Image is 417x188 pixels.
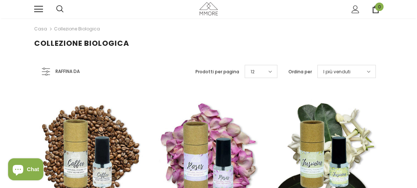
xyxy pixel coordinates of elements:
a: Collezione biologica [54,26,100,32]
span: 12 [251,68,255,75]
img: Casi MMORE [199,2,218,15]
inbox-online-store-chat: Shopify online store chat [6,158,46,182]
a: Casa [34,25,47,33]
label: Prodotti per pagina [195,68,239,75]
span: 0 [375,3,384,11]
a: 0 [372,5,380,13]
span: I più venduti [323,68,351,75]
span: Collezione biologica [34,38,129,48]
span: Raffina da [55,67,80,75]
label: Ordina per [288,68,312,75]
